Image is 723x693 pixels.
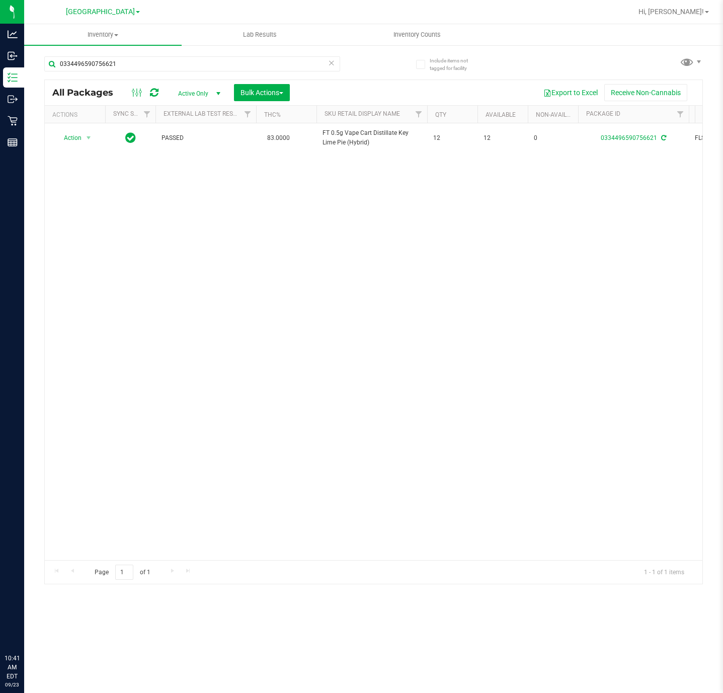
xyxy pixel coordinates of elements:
span: Lab Results [229,30,290,39]
span: Bulk Actions [240,89,283,97]
span: Inventory Counts [380,30,454,39]
span: select [83,131,95,145]
a: Inventory [24,24,182,45]
span: Clear [328,56,335,69]
iframe: Resource center [10,612,40,643]
button: Bulk Actions [234,84,290,101]
span: 83.0000 [262,131,295,145]
span: Hi, [PERSON_NAME]! [638,8,704,16]
inline-svg: Reports [8,137,18,147]
span: 1 - 1 of 1 items [636,565,692,580]
span: Action [55,131,82,145]
span: Inventory [24,30,182,39]
input: Search Package ID, Item Name, SKU, Lot or Part Number... [44,56,340,71]
span: Page of 1 [86,565,158,580]
a: Sync Status [113,110,152,117]
span: FT 0.5g Vape Cart Distillate Key Lime Pie (Hybrid) [323,128,421,147]
a: Filter [139,106,155,123]
p: 10:41 AM EDT [5,654,20,681]
button: Export to Excel [537,84,604,101]
a: THC% [264,111,281,118]
a: Filter [672,106,689,123]
a: 0334496590756621 [601,134,657,141]
div: Actions [52,111,101,118]
span: PASSED [162,133,250,143]
inline-svg: Outbound [8,94,18,104]
span: 0 [534,133,572,143]
a: Non-Available [536,111,581,118]
input: 1 [115,565,133,580]
span: Include items not tagged for facility [430,57,480,72]
a: Available [486,111,516,118]
a: Qty [435,111,446,118]
a: Inventory Counts [339,24,496,45]
span: All Packages [52,87,123,98]
p: 09/23 [5,681,20,688]
button: Receive Non-Cannabis [604,84,687,101]
a: Sku Retail Display Name [325,110,400,117]
inline-svg: Inventory [8,72,18,83]
inline-svg: Analytics [8,29,18,39]
span: 12 [433,133,471,143]
span: 12 [484,133,522,143]
a: Lab Results [182,24,339,45]
a: Filter [239,106,256,123]
span: In Sync [125,131,136,145]
inline-svg: Inbound [8,51,18,61]
a: Package ID [586,110,620,117]
a: Filter [411,106,427,123]
a: External Lab Test Result [164,110,243,117]
inline-svg: Retail [8,116,18,126]
span: Sync from Compliance System [660,134,666,141]
span: [GEOGRAPHIC_DATA] [66,8,135,16]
